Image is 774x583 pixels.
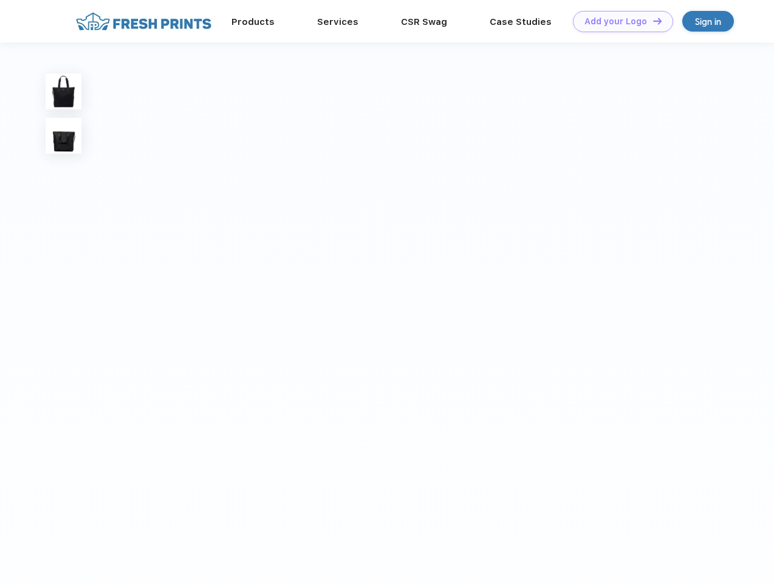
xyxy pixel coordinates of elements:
a: Sign in [682,11,734,32]
div: Sign in [695,15,721,29]
img: func=resize&h=100 [46,73,81,109]
img: func=resize&h=100 [46,118,81,154]
img: DT [653,18,662,24]
div: Add your Logo [584,16,647,27]
a: Products [231,16,275,27]
img: fo%20logo%202.webp [72,11,215,32]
